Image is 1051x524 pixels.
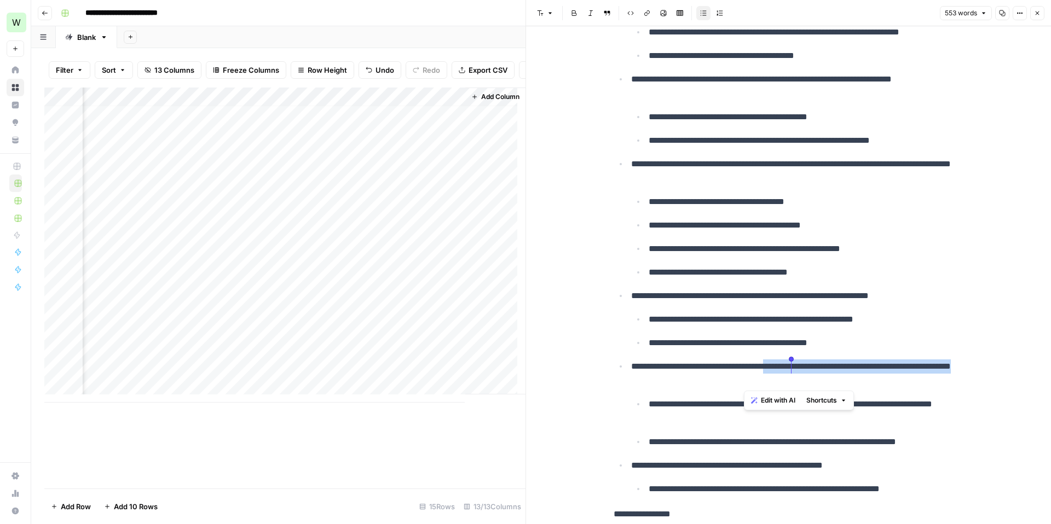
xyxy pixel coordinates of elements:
[469,65,507,75] span: Export CSV
[406,61,447,79] button: Redo
[12,16,21,29] span: W
[376,65,394,75] span: Undo
[7,61,24,79] a: Home
[154,65,194,75] span: 13 Columns
[56,65,73,75] span: Filter
[467,90,524,104] button: Add Column
[95,61,133,79] button: Sort
[7,79,24,96] a: Browse
[940,6,992,20] button: 553 words
[7,96,24,114] a: Insights
[97,498,164,515] button: Add 10 Rows
[137,61,201,79] button: 13 Columns
[7,467,24,485] a: Settings
[423,65,440,75] span: Redo
[802,393,851,407] button: Shortcuts
[49,61,90,79] button: Filter
[359,61,401,79] button: Undo
[415,498,459,515] div: 15 Rows
[806,395,837,405] span: Shortcuts
[7,485,24,502] a: Usage
[481,92,519,102] span: Add Column
[102,65,116,75] span: Sort
[308,65,347,75] span: Row Height
[7,9,24,36] button: Workspace: Workspace1
[114,501,158,512] span: Add 10 Rows
[44,498,97,515] button: Add Row
[761,395,795,405] span: Edit with AI
[77,32,96,43] div: Blank
[945,8,977,18] span: 553 words
[223,65,279,75] span: Freeze Columns
[7,502,24,520] button: Help + Support
[206,61,286,79] button: Freeze Columns
[459,498,525,515] div: 13/13 Columns
[7,114,24,131] a: Opportunities
[452,61,515,79] button: Export CSV
[61,501,91,512] span: Add Row
[291,61,354,79] button: Row Height
[7,131,24,149] a: Your Data
[56,26,117,48] a: Blank
[747,393,800,407] button: Edit with AI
